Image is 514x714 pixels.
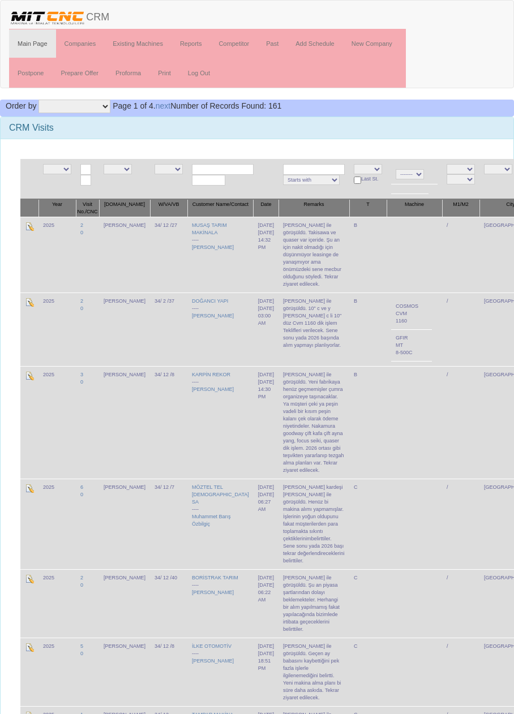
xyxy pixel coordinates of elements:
div: [DATE] 14:30 PM [258,378,274,401]
span: Page 1 of 4. [113,101,156,110]
a: [PERSON_NAME] [192,590,234,595]
td: ---- [187,569,254,638]
a: next [156,101,170,110]
td: / [442,638,479,706]
td: [PERSON_NAME] [99,479,150,569]
td: [PERSON_NAME] ile görüşüldü. Geçen ay babasını kaybettiğini pek fazla işlerle ilgilenemediğini be... [279,638,349,706]
a: [PERSON_NAME] [192,658,234,664]
a: 0 [80,651,83,656]
a: Prepare Offer [52,59,106,87]
a: 2 [80,575,83,580]
td: GFIR MT 8-500C [391,329,423,361]
a: Postpone [9,59,52,87]
td: [DATE] [254,366,279,479]
a: [PERSON_NAME] [192,386,234,392]
td: [PERSON_NAME] ile görüşüldü. Yeni fabrikaya henüz geçmemişler çumra organizeye taşınacaklar. Ya m... [279,366,349,479]
td: 34/ 12 /7 [150,479,187,569]
td: / [442,366,479,479]
a: Main Page [9,29,56,58]
h3: CRM Visits [9,123,505,133]
th: [DOMAIN_NAME] [99,199,150,217]
a: Add Schedule [287,29,343,58]
td: 34/ 12 /8 [150,638,187,706]
td: B [349,366,387,479]
td: 2025 [38,569,76,638]
td: 2025 [38,217,76,293]
img: Edit [25,643,34,652]
td: 34/ 2 /37 [150,293,187,366]
td: 2025 [38,366,76,479]
td: [PERSON_NAME] [99,366,150,479]
a: Proforma [107,59,149,87]
td: ---- [187,638,254,706]
td: B [349,293,387,366]
td: 2025 [38,479,76,569]
a: 3 [80,372,83,377]
img: header.png [9,9,86,26]
td: ---- [187,217,254,293]
a: KARPİN REKOR [192,372,230,377]
img: Edit [25,574,34,583]
td: 34/ 12 /8 [150,366,187,479]
td: C [349,638,387,706]
th: W/VA/VB [150,199,187,217]
td: [PERSON_NAME] [99,217,150,293]
a: MUSAŞ TARIM MAKİNALA [192,222,227,235]
a: 0 [80,230,83,235]
th: Visit No./CNC [76,199,99,217]
div: [DATE] 03:00 AM [258,305,274,327]
th: Date [254,199,279,217]
a: Competitor [210,29,258,58]
th: Customer Name/Contact [187,199,254,217]
img: Edit [25,371,34,380]
a: 0 [80,582,83,588]
a: 0 [80,306,83,311]
a: Past [258,29,287,58]
th: Year [38,199,76,217]
td: [DATE] [254,293,279,366]
div: [DATE] 18:51 PM [258,650,274,672]
td: Last St. [349,159,387,199]
a: MÖZTEL TEL [DEMOGRAPHIC_DATA] SA [192,484,249,505]
td: [PERSON_NAME] [99,293,150,366]
td: / [442,293,479,366]
span: Number of Records Found: 161 [113,101,281,110]
img: Edit [25,298,34,307]
a: Reports [172,29,211,58]
a: 0 [80,379,83,385]
a: 5 [80,643,83,649]
td: [DATE] [254,479,279,569]
td: / [442,217,479,293]
div: [DATE] 06:27 AM [258,491,274,513]
td: [PERSON_NAME] ile görüşüldü. Şu an piyasa şartlarından dolayı beklemekteler. Herhangi bir alım ya... [279,569,349,638]
th: Machine [387,199,442,217]
td: [PERSON_NAME] [99,638,150,706]
td: 34/ 12 /40 [150,569,187,638]
div: [DATE] 06:22 AM [258,582,274,604]
a: 2 [80,222,83,228]
td: ---- [187,479,254,569]
img: Edit [25,484,34,493]
a: 6 [80,484,83,490]
td: C [349,569,387,638]
a: DOĞANCI YAPI [192,298,228,304]
td: ---- [187,293,254,366]
a: 2 [80,298,83,304]
td: 34/ 12 /27 [150,217,187,293]
td: [PERSON_NAME] ile görüşüldü. 10" c ve y [PERSON_NAME] c li 10" düz Cvm 1160 dik işlem Teklifleri ... [279,293,349,366]
img: Edit [25,222,34,231]
a: Log Out [179,59,219,87]
a: Existing Machines [104,29,172,58]
td: [PERSON_NAME] kardeşi [PERSON_NAME] ile görüşüldü. Henüz bi makina alımı yapmamışlar. İşlerinin y... [279,479,349,569]
td: 2025 [38,638,76,706]
td: [PERSON_NAME] [99,569,150,638]
a: BORİSTRAK TARIM [192,575,238,580]
td: [DATE] [254,217,279,293]
a: Companies [56,29,105,58]
th: T [349,199,387,217]
td: COSMOS CVM 1160 [391,298,423,329]
a: İLKE OTOMOTİV [192,643,232,649]
td: ---- [187,366,254,479]
td: B [349,217,387,293]
td: [PERSON_NAME] ile görüşüldü. Takisawa ve quaser var içeride. Şu an için nakit olmadığı için düşün... [279,217,349,293]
